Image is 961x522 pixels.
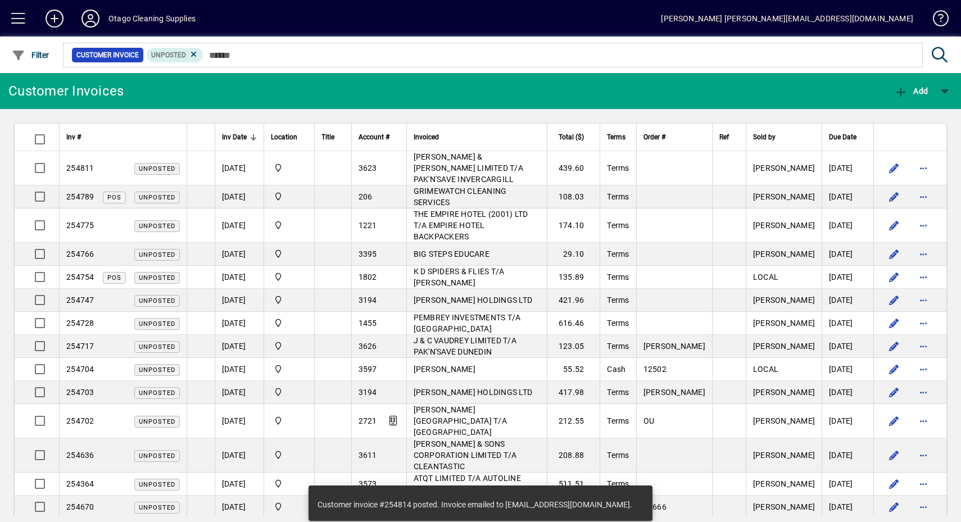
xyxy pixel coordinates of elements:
td: 511.51 [547,473,600,496]
span: 1455 [359,319,377,328]
span: 254702 [66,416,94,425]
span: 254364 [66,479,94,488]
td: 616.46 [547,312,600,335]
button: Filter [9,45,52,65]
span: BIG STEPS EDUCARE [414,249,489,258]
span: LOCAL [753,365,778,374]
span: Unposted [139,366,175,374]
span: THE EMPIRE HOTEL (2001) LTD T/A EMPIRE HOTEL BACKPACKERS [414,210,528,241]
span: Unposted [139,418,175,425]
button: More options [914,337,932,355]
span: Unposted [139,223,175,230]
button: More options [914,159,932,177]
span: Filter [12,51,49,60]
span: Sold by [753,131,776,143]
span: [PERSON_NAME] [753,221,815,230]
span: [PERSON_NAME] [753,502,815,511]
span: Head Office [271,248,307,260]
div: Title [321,131,344,143]
span: Unposted [139,320,175,328]
span: 3611 [359,451,377,460]
td: 421.96 [547,289,600,312]
span: Due Date [829,131,856,143]
span: [PERSON_NAME] [753,319,815,328]
span: Unposted [151,51,186,59]
td: [DATE] [215,243,264,266]
span: Head Office [271,219,307,232]
div: Ref [719,131,739,143]
td: [DATE] [215,266,264,289]
button: Edit [885,337,903,355]
td: [DATE] [822,185,873,208]
span: 254728 [66,319,94,328]
button: More options [914,216,932,234]
span: Terms [607,451,629,460]
span: 254775 [66,221,94,230]
td: [DATE] [822,243,873,266]
button: Edit [885,188,903,206]
td: [DATE] [822,358,873,381]
span: Cash [607,365,625,374]
span: [PERSON_NAME] [753,479,815,488]
button: Edit [885,360,903,378]
button: More options [914,360,932,378]
span: Terms [607,273,629,282]
span: 12502 [643,365,667,374]
td: [DATE] [215,151,264,185]
span: Head Office [271,190,307,203]
span: Terms [607,221,629,230]
span: Terms [607,342,629,351]
span: Ref [719,131,729,143]
div: Inv # [66,131,180,143]
div: Total ($) [554,131,595,143]
td: 108.03 [547,185,600,208]
span: PEMBREY INVESTMENTS T/A [GEOGRAPHIC_DATA] [414,313,521,333]
div: Customer invoice #254814 posted. Invoice emailed to [EMAIL_ADDRESS][DOMAIN_NAME]. [318,499,632,510]
td: [DATE] [215,289,264,312]
td: 123.05 [547,335,600,358]
td: 55.52 [547,358,600,381]
td: [DATE] [822,151,873,185]
div: Otago Cleaning Supplies [108,10,196,28]
td: [DATE] [215,473,264,496]
td: [DATE] [215,312,264,335]
div: Location [271,131,307,143]
span: Unposted [139,504,175,511]
td: [DATE] [822,208,873,243]
span: Terms [607,192,629,201]
span: Head Office [271,501,307,513]
span: 254704 [66,365,94,374]
div: Account # [359,131,400,143]
td: 29.10 [547,243,600,266]
button: Edit [885,383,903,401]
span: [PERSON_NAME] [753,192,815,201]
span: [PERSON_NAME] [753,416,815,425]
span: Head Office [271,271,307,283]
span: 1221 [359,221,377,230]
span: Head Office [271,449,307,461]
button: More options [914,314,932,332]
button: Edit [885,446,903,464]
span: 3626 [359,342,377,351]
button: More options [914,245,932,263]
span: [PERSON_NAME] [414,365,475,374]
td: [DATE] [822,496,873,519]
span: [PERSON_NAME] [643,342,705,351]
span: POS [107,274,121,282]
button: Edit [885,498,903,516]
span: ATQT LIMITED T/A AUTOLINE MOTEL [GEOGRAPHIC_DATA] [414,474,521,494]
span: 254717 [66,342,94,351]
div: Invoiced [414,131,540,143]
span: [PERSON_NAME] [643,388,705,397]
span: Head Office [271,386,307,398]
button: More options [914,268,932,286]
button: Edit [885,475,903,493]
td: [DATE] [822,381,873,404]
span: Unposted [139,452,175,460]
button: Edit [885,412,903,430]
span: Order # [643,131,665,143]
span: [PERSON_NAME] [753,296,815,305]
span: 254670 [66,502,94,511]
span: Head Office [271,162,307,174]
td: [DATE] [215,438,264,473]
